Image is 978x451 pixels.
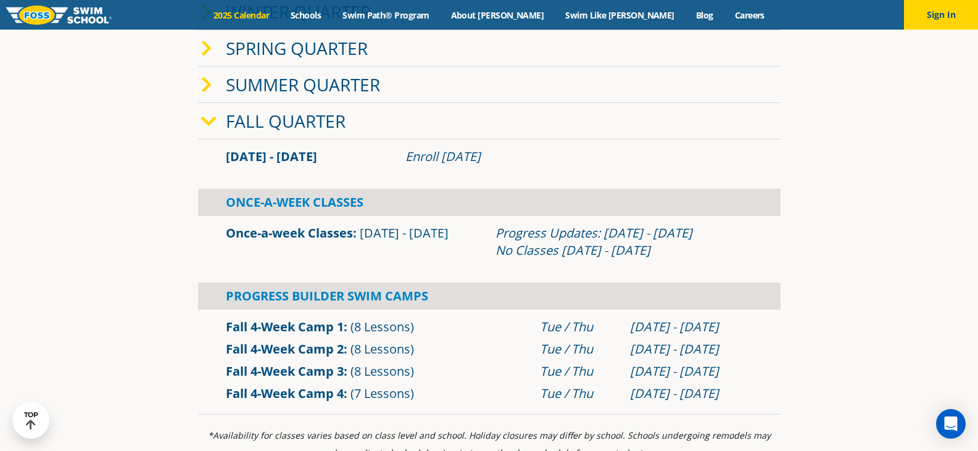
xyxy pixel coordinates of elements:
a: Summer Quarter [226,73,380,96]
div: Enroll [DATE] [405,148,753,165]
div: Tue / Thu [540,363,618,380]
a: Swim Path® Program [332,9,440,21]
a: Swim Like [PERSON_NAME] [555,9,686,21]
span: (8 Lessons) [350,363,414,379]
a: 2025 Calendar [203,9,280,21]
a: Fall 4-Week Camp 3 [226,363,344,379]
span: [DATE] - [DATE] [360,225,449,241]
a: Blog [685,9,724,21]
div: Progress Builder Swim Camps [198,283,781,310]
img: FOSS Swim School Logo [6,6,112,25]
span: [DATE] - [DATE] [226,148,317,165]
span: (8 Lessons) [350,318,414,335]
div: TOP [24,411,38,430]
span: (7 Lessons) [350,385,414,402]
span: (8 Lessons) [350,341,414,357]
div: Tue / Thu [540,385,618,402]
a: Schools [280,9,332,21]
a: Fall Quarter [226,109,346,133]
a: Fall 4-Week Camp 1 [226,318,344,335]
div: [DATE] - [DATE] [630,318,753,336]
div: Tue / Thu [540,341,618,358]
a: About [PERSON_NAME] [440,9,555,21]
div: [DATE] - [DATE] [630,363,753,380]
div: Open Intercom Messenger [936,409,966,439]
div: [DATE] - [DATE] [630,385,753,402]
a: Fall 4-Week Camp 2 [226,341,344,357]
div: Tue / Thu [540,318,618,336]
a: Spring Quarter [226,36,368,60]
a: Fall 4-Week Camp 4 [226,385,344,402]
div: Progress Updates: [DATE] - [DATE] No Classes [DATE] - [DATE] [495,225,753,259]
a: Once-a-week Classes [226,225,353,241]
div: Once-A-Week Classes [198,189,781,216]
a: Careers [724,9,775,21]
div: [DATE] - [DATE] [630,341,753,358]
